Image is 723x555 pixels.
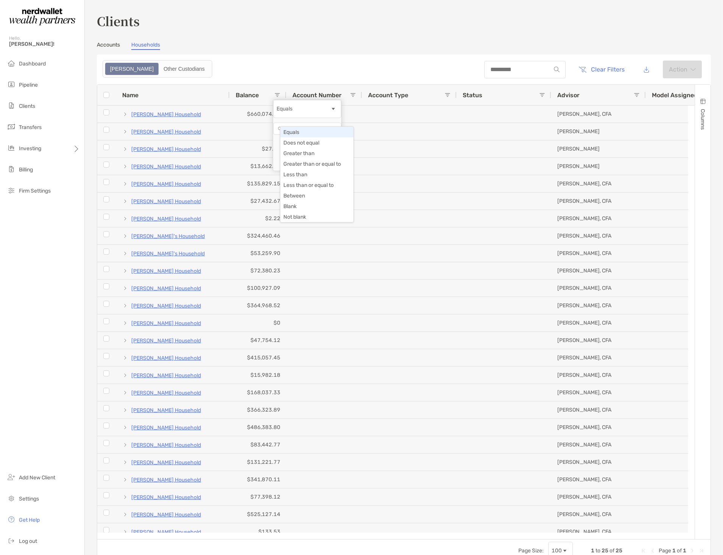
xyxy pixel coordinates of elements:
div: [PERSON_NAME] [551,123,646,140]
div: $324,460.46 [230,227,286,244]
img: add_new_client icon [7,473,16,482]
span: Get Help [19,517,40,523]
div: [PERSON_NAME] [551,140,646,157]
div: [PERSON_NAME] [551,158,646,175]
div: $135,829.15 [230,175,286,192]
div: [PERSON_NAME], CFA [551,280,646,297]
span: Firm Settings [19,188,51,194]
a: [PERSON_NAME] Household [131,266,201,276]
p: [PERSON_NAME] Household [131,127,201,137]
div: Column Filter [273,99,342,171]
span: 1 [683,547,686,554]
div: Previous Page [650,548,656,554]
div: $660,074.79 [230,106,286,123]
div: Zoe [106,64,158,74]
a: [PERSON_NAME] Household [131,527,201,537]
p: [PERSON_NAME] Household [131,440,201,450]
span: Greater than [283,150,314,157]
p: [PERSON_NAME] Household [131,406,201,415]
div: $0 [230,123,286,140]
p: [PERSON_NAME]'s Household [131,232,205,241]
img: dashboard icon [7,59,16,68]
button: Actionarrow [663,61,702,78]
span: Billing [19,166,33,173]
a: [PERSON_NAME] Household [131,284,201,293]
span: Model Assigned [652,92,698,99]
div: [PERSON_NAME], CFA [551,436,646,453]
div: $27.55 [230,140,286,157]
span: Log out [19,538,37,544]
div: $366,323.89 [230,401,286,418]
img: billing icon [7,165,16,174]
div: Last Page [698,548,704,554]
span: 1 [672,547,676,554]
img: clients icon [7,101,16,110]
div: First Page [641,548,647,554]
div: [PERSON_NAME], CFA [551,332,646,349]
img: settings icon [7,494,16,503]
span: 25 [616,547,622,554]
div: Page Size: [518,547,544,554]
div: [PERSON_NAME], CFA [551,384,646,401]
div: [PERSON_NAME], CFA [551,227,646,244]
div: 100 [552,547,562,554]
span: Not blank [283,214,306,220]
div: $364,968.52 [230,297,286,314]
img: input icon [554,67,560,72]
a: [PERSON_NAME] Household [131,510,201,519]
div: [PERSON_NAME], CFA [551,297,646,314]
span: Between [283,193,305,199]
a: [PERSON_NAME] Household [131,319,201,328]
a: [PERSON_NAME] Household [131,197,201,206]
div: [PERSON_NAME], CFA [551,245,646,262]
div: $15,982.18 [230,367,286,384]
span: Transfers [19,124,42,131]
span: Equals [283,129,299,135]
a: [PERSON_NAME] Household [131,458,201,467]
a: [PERSON_NAME] Household [131,179,201,189]
div: [PERSON_NAME], CFA [551,106,646,123]
a: [PERSON_NAME] Household [131,214,201,224]
div: Next Page [689,548,695,554]
span: Add New Client [19,474,55,481]
div: [PERSON_NAME], CFA [551,488,646,505]
div: $47,754.12 [230,332,286,349]
img: Zoe Logo [9,3,75,30]
a: [PERSON_NAME] Household [131,493,201,502]
a: [PERSON_NAME]'s Household [131,249,205,258]
span: 1 [591,547,594,554]
img: arrow [690,68,696,72]
a: [PERSON_NAME] Household [131,353,201,363]
a: [PERSON_NAME] Household [131,423,201,432]
span: Greater than or equal to [283,161,341,167]
span: of [609,547,614,554]
span: 25 [602,547,608,554]
span: Blank [283,203,297,210]
img: logout icon [7,536,16,545]
img: get-help icon [7,515,16,524]
a: Accounts [97,42,120,50]
span: of [677,547,682,554]
div: $100,927.09 [230,280,286,297]
span: Dashboard [19,61,46,67]
div: $133.53 [230,523,286,540]
span: Status [463,92,482,99]
span: Columns [700,109,706,130]
span: [PERSON_NAME]! [9,41,80,47]
div: $72,380.23 [230,262,286,279]
div: [PERSON_NAME], CFA [551,454,646,471]
div: $83,442.77 [230,436,286,453]
a: [PERSON_NAME] Household [131,162,201,171]
img: pipeline icon [7,80,16,89]
div: Equals [277,106,330,112]
a: [PERSON_NAME] Household [131,371,201,380]
span: Clients [19,103,35,109]
p: [PERSON_NAME] Household [131,336,201,345]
